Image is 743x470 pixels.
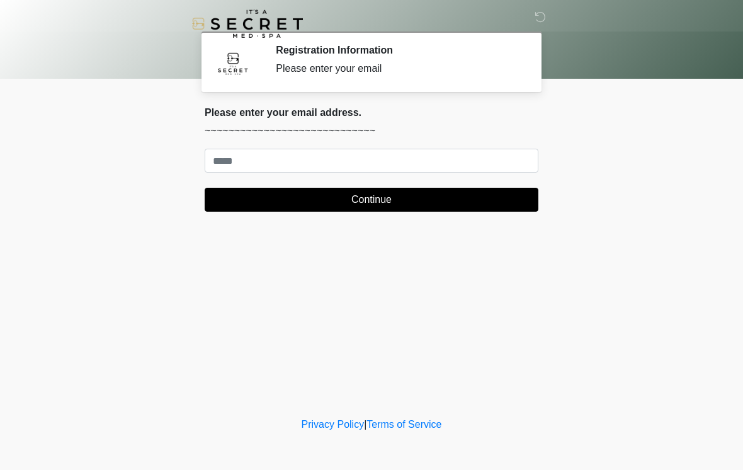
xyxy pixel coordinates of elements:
div: Please enter your email [276,61,519,76]
a: | [364,419,366,430]
h2: Registration Information [276,44,519,56]
img: It's A Secret Med Spa Logo [192,9,303,38]
a: Privacy Policy [302,419,365,430]
button: Continue [205,188,538,212]
a: Terms of Service [366,419,441,430]
p: ~~~~~~~~~~~~~~~~~~~~~~~~~~~~~ [205,123,538,139]
img: Agent Avatar [214,44,252,82]
h2: Please enter your email address. [205,106,538,118]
